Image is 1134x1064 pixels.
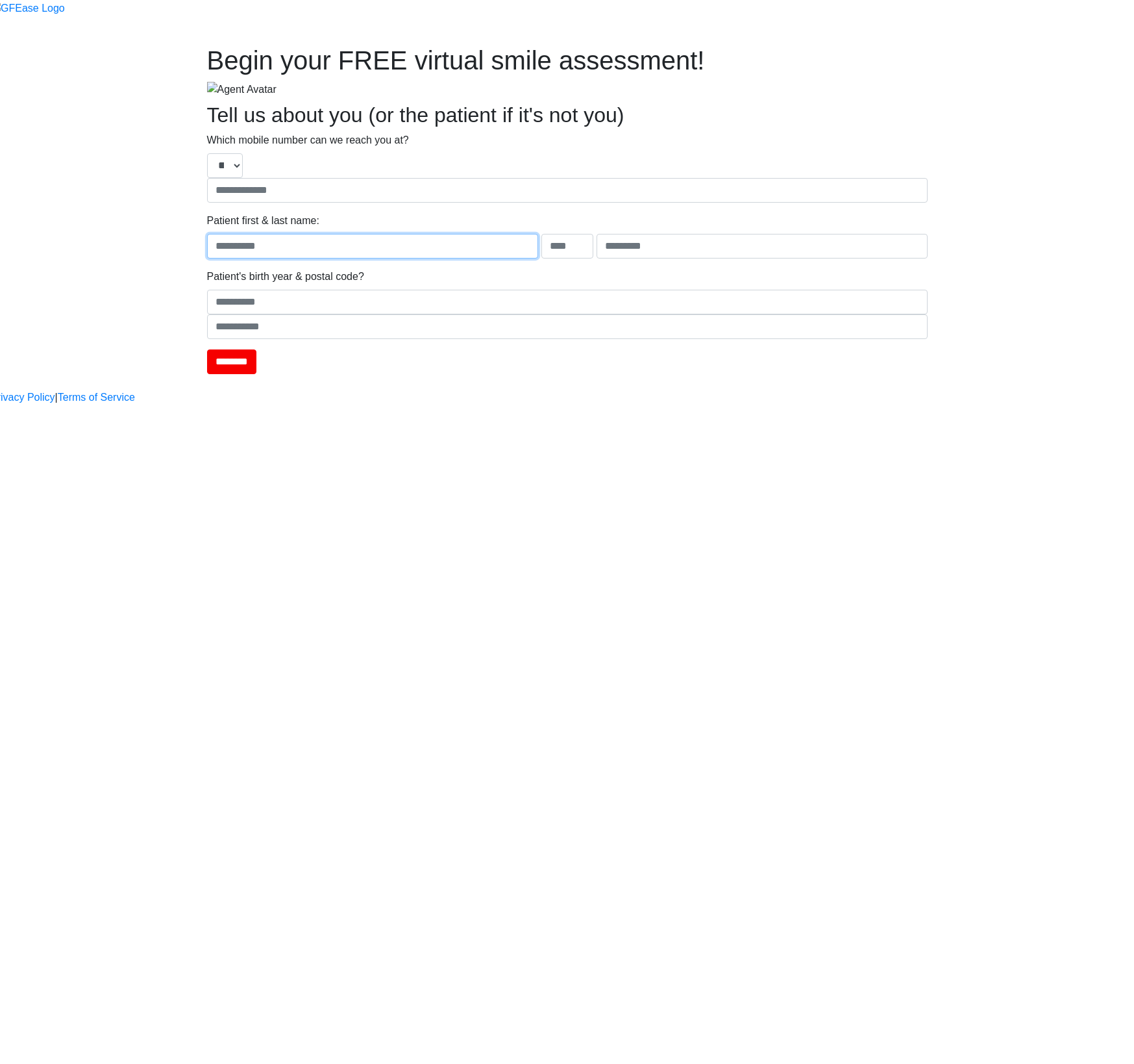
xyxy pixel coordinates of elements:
[58,390,135,405] a: Terms of Service
[55,390,58,405] a: |
[207,213,319,229] label: Patient first & last name:
[207,45,928,76] h1: Begin your FREE virtual smile assessment!
[207,82,277,97] img: Agent Avatar
[207,269,364,285] label: Patient's birth year & postal code?
[207,103,928,127] h2: Tell us about you (or the patient if it's not you)
[207,133,409,148] label: Which mobile number can we reach you at?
